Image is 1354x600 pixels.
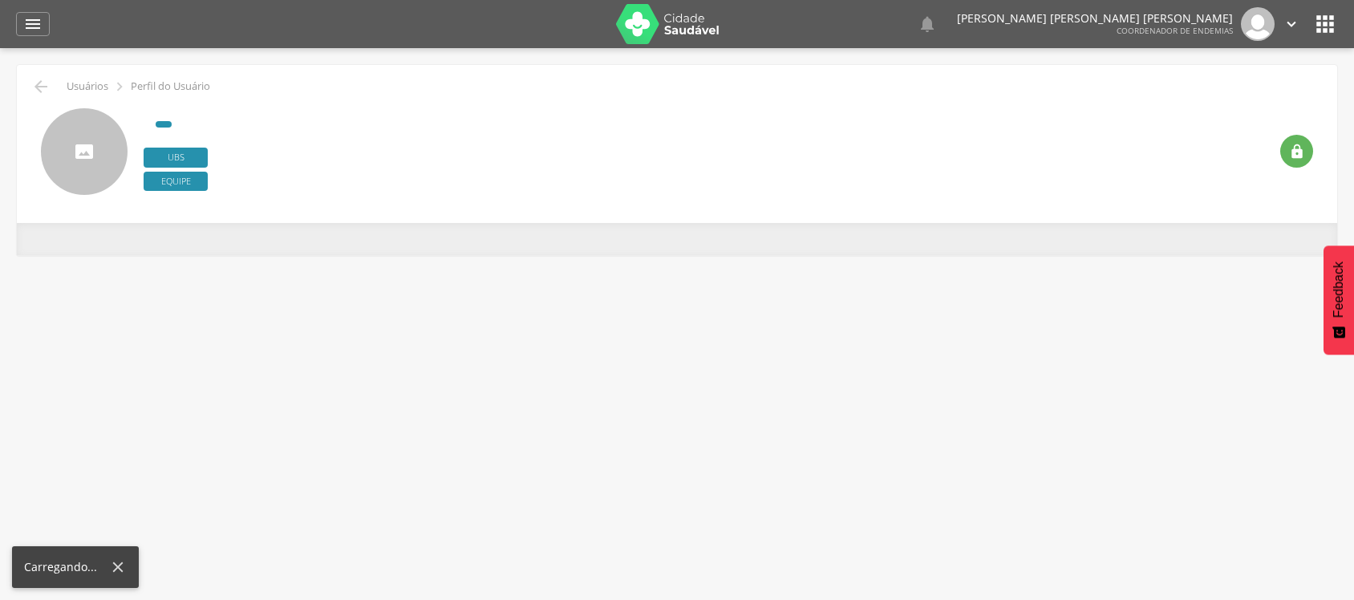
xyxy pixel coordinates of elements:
[16,12,50,36] a: 
[1283,15,1300,33] i: 
[144,148,208,168] span: Ubs
[1324,245,1354,355] button: Feedback - Mostrar pesquisa
[24,559,109,575] div: Carregando...
[1280,135,1313,168] div: Resetar senha
[1312,11,1338,37] i: 
[23,14,43,34] i: 
[131,80,210,93] p: Perfil do Usuário
[1117,25,1233,36] span: Coordenador de Endemias
[111,78,128,95] i: 
[67,80,108,93] p: Usuários
[1283,7,1300,41] a: 
[1332,261,1346,318] span: Feedback
[918,14,937,34] i: 
[31,77,51,96] i: Voltar
[144,172,208,192] span: Equipe
[1289,144,1305,160] i: 
[957,13,1233,24] p: [PERSON_NAME] [PERSON_NAME] [PERSON_NAME]
[918,7,937,41] a: 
